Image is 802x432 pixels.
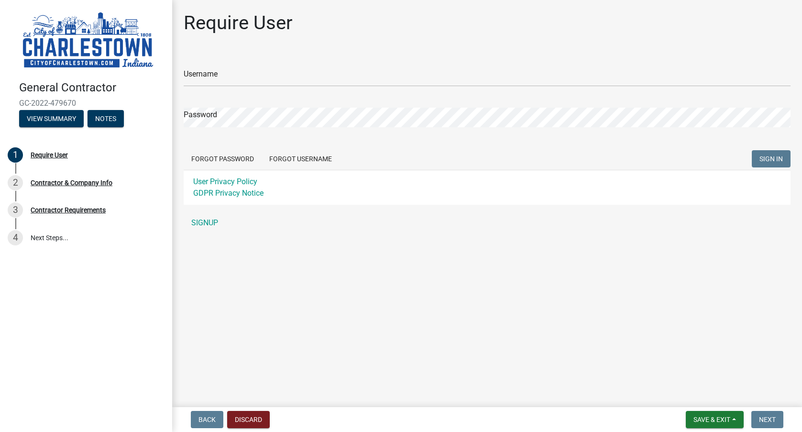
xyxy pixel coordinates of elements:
div: 1 [8,147,23,163]
a: SIGNUP [184,213,791,233]
img: City of Charlestown, Indiana [19,10,157,71]
button: Back [191,411,223,428]
span: Next [759,416,776,423]
button: SIGN IN [752,150,791,167]
div: Contractor & Company Info [31,179,112,186]
div: Require User [31,152,68,158]
span: Save & Exit [693,416,730,423]
div: 4 [8,230,23,245]
div: 2 [8,175,23,190]
h1: Require User [184,11,293,34]
a: User Privacy Policy [193,177,257,186]
span: Back [198,416,216,423]
a: GDPR Privacy Notice [193,188,264,198]
span: SIGN IN [759,155,783,163]
wm-modal-confirm: Notes [88,115,124,123]
wm-modal-confirm: Summary [19,115,84,123]
div: Contractor Requirements [31,207,106,213]
h4: General Contractor [19,81,165,95]
button: Notes [88,110,124,127]
button: View Summary [19,110,84,127]
span: GC-2022-479670 [19,99,153,108]
button: Next [751,411,783,428]
button: Save & Exit [686,411,744,428]
button: Forgot Username [262,150,340,167]
button: Discard [227,411,270,428]
div: 3 [8,202,23,218]
button: Forgot Password [184,150,262,167]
